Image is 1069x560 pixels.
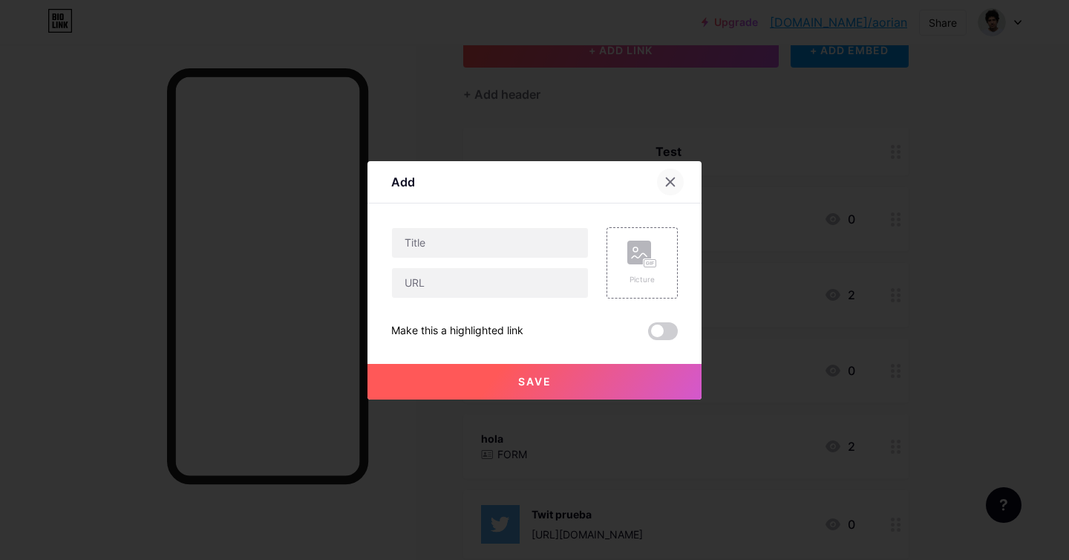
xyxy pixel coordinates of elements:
input: Title [392,228,588,258]
button: Save [367,364,702,400]
div: Add [391,173,415,191]
div: Picture [627,274,657,285]
span: Save [518,375,552,388]
input: URL [392,268,588,298]
div: Make this a highlighted link [391,322,523,340]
